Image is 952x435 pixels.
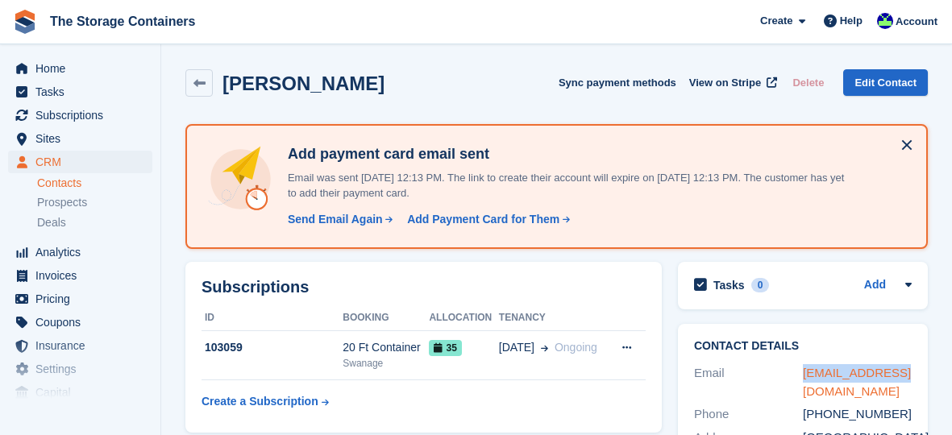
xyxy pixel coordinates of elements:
[37,176,152,191] a: Contacts
[8,241,152,263] a: menu
[35,381,132,404] span: Capital
[343,305,429,331] th: Booking
[222,72,385,94] h2: [PERSON_NAME]
[44,8,202,35] a: The Storage Containers
[840,13,863,29] span: Help
[288,211,383,228] div: Send Email Again
[499,339,534,356] span: [DATE]
[786,69,830,96] button: Delete
[37,195,87,210] span: Prospects
[35,81,132,103] span: Tasks
[37,194,152,211] a: Prospects
[694,364,803,400] div: Email
[559,69,676,96] button: Sync payment methods
[281,145,846,164] h4: Add payment card email sent
[8,127,152,150] a: menu
[281,170,846,201] p: Email was sent [DATE] 12:13 PM. The link to create their account will expire on [DATE] 12:13 PM. ...
[35,288,132,310] span: Pricing
[35,127,132,150] span: Sites
[202,278,646,296] h2: Subscriptions
[35,104,132,126] span: Subscriptions
[202,305,343,331] th: ID
[13,10,37,34] img: stora-icon-8386f47178a22dfd0bd8f6a31ec36ba5ce8667c1dd55bd0f319d3a0aa187defe.svg
[202,339,343,356] div: 103059
[760,13,792,29] span: Create
[803,366,911,398] a: [EMAIL_ADDRESS][DOMAIN_NAME]
[499,305,609,331] th: Tenancy
[803,405,912,424] div: [PHONE_NUMBER]
[202,393,318,410] div: Create a Subscription
[401,211,572,228] a: Add Payment Card for Them
[8,311,152,333] a: menu
[8,381,152,404] a: menu
[689,75,761,91] span: View on Stripe
[713,278,745,292] h2: Tasks
[877,13,893,29] img: Stacy Williams
[8,264,152,287] a: menu
[8,81,152,103] a: menu
[35,334,132,357] span: Insurance
[8,57,152,80] a: menu
[35,241,132,263] span: Analytics
[37,214,152,231] a: Deals
[35,311,132,333] span: Coupons
[864,276,886,295] a: Add
[343,356,429,371] div: Swanage
[8,334,152,357] a: menu
[683,69,780,96] a: View on Stripe
[555,341,597,354] span: Ongoing
[751,278,770,292] div: 0
[429,305,498,331] th: Allocation
[8,151,152,173] a: menu
[694,405,803,424] div: Phone
[694,340,912,353] h2: Contact Details
[35,57,132,80] span: Home
[407,211,559,228] div: Add Payment Card for Them
[8,104,152,126] a: menu
[343,339,429,356] div: 20 Ft Container
[37,215,66,230] span: Deals
[35,151,132,173] span: CRM
[843,69,928,96] a: Edit Contact
[35,358,132,380] span: Settings
[202,387,329,416] a: Create a Subscription
[429,340,461,356] span: 35
[8,358,152,380] a: menu
[35,264,132,287] span: Invoices
[8,288,152,310] a: menu
[896,14,937,30] span: Account
[206,145,275,213] img: add-payment-card-4dbda4983b697a7845d177d07a5d71e8a16f1ec00487972de202a45f1e8132f5.svg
